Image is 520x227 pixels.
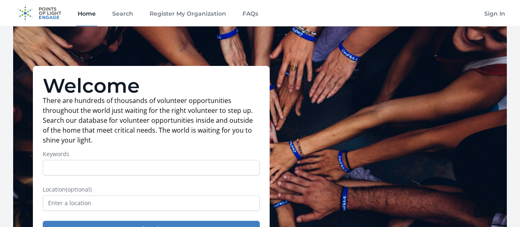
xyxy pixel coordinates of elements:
[43,185,260,194] label: Location
[43,195,260,211] input: Enter a location
[43,96,260,145] p: There are hundreds of thousands of volunteer opportunities throughout the world just waiting for ...
[43,76,260,96] h1: Welcome
[43,150,260,158] label: Keywords
[66,185,92,193] span: (optional)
